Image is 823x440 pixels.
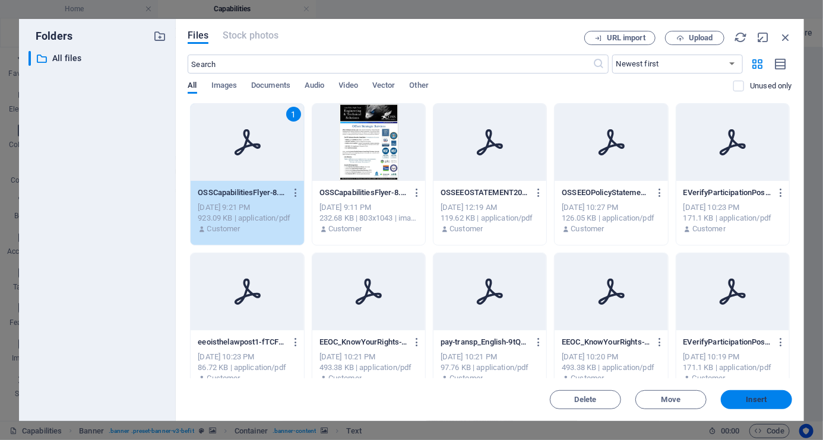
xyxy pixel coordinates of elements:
span: Documents [251,78,290,95]
p: EEOC_KnowYourRights-38uqCpc27qGtR1rI-GwYGg.pdf [562,337,650,347]
div: 119.62 KB | application/pdf [441,213,539,224]
p: OSSEEOPolicyStatement-L5erQXmh1p73C_Xko2Wn_Q.pdf [562,187,650,198]
div: [DATE] 10:21 PM [319,352,418,362]
span: Files [188,28,208,43]
div: ​ [29,51,31,66]
p: EVerifyParticipationPoster-fbsRdesuWAYtLZj4zxGzFw.pdf [683,337,771,347]
p: Customer [207,373,240,384]
span: Audio [305,78,324,95]
div: 171.1 KB | application/pdf [683,213,782,224]
div: 493.38 KB | application/pdf [319,362,418,373]
i: Close [779,31,792,44]
div: 86.72 KB | application/pdf [198,362,296,373]
span: Upload [689,34,713,42]
button: Delete [550,390,621,409]
p: pay-transp_English-9tQJV9vF7nAKGbeG1v_aag.pdf [441,337,528,347]
p: Customer [450,224,483,234]
div: [DATE] 10:23 PM [683,202,782,213]
span: Images [211,78,238,95]
button: URL import [584,31,656,45]
p: Folders [29,28,72,44]
div: [DATE] 10:20 PM [562,352,660,362]
i: Minimize [756,31,770,44]
p: Customer [571,373,604,384]
span: URL import [607,34,645,42]
div: 126.05 KB | application/pdf [562,213,660,224]
span: Move [661,396,680,403]
p: OSSCapabilitiesFlyer-8.5x11-202509pic-zIQp9Am0X-xEp0TN6yzPxw.jpg [319,187,407,198]
p: OSSEEOSTATEMENT2025-hvyLiDDkjf_bVG66Yba1fw.pdf [441,187,528,198]
span: Insert [746,396,767,403]
p: All files [52,52,145,65]
p: OSSCapabilitiesFlyer-8.5x11-202509CMMC-FzMYQv51bisgtFKjikx6jQ.pdf [198,187,286,198]
p: Displays only files that are not in use on the website. Files added during this session can still... [750,81,792,91]
div: [DATE] 10:21 PM [441,352,539,362]
i: Create new folder [153,30,166,43]
p: EEOC_KnowYourRights-bG86-AfhmWrjNmTbpAjffw.pdf [319,337,407,347]
div: 97.76 KB | application/pdf [441,362,539,373]
span: All [188,78,197,95]
input: Search [188,55,593,74]
p: Customer [692,373,726,384]
div: [DATE] 9:11 PM [319,202,418,213]
span: Other [410,78,429,95]
p: Customer [450,373,483,384]
div: [DATE] 12:19 AM [441,202,539,213]
button: Upload [665,31,724,45]
p: eeoisthelawpost1-fTCFC4fnlKjD7-2oCFWBUA.pdf [198,337,286,347]
p: Customer [692,224,726,234]
button: Move [635,390,707,409]
div: [DATE] 10:27 PM [562,202,660,213]
p: EVerifyParticipationPoster-Ht9EXKGLwBSpJhAhhxYrLQ.pdf [683,187,771,198]
div: [DATE] 10:23 PM [198,352,296,362]
span: Delete [575,396,597,403]
div: 493.38 KB | application/pdf [562,362,660,373]
div: 171.1 KB | application/pdf [683,362,782,373]
div: 232.68 KB | 803x1043 | image/jpeg [319,213,418,224]
p: Customer [571,224,604,234]
span: This file type is not supported by this element [223,28,278,43]
p: Customer [328,373,362,384]
div: 1 [286,107,301,122]
div: 923.09 KB | application/pdf [198,213,296,224]
p: Customer [328,224,362,234]
span: Video [339,78,358,95]
button: Insert [721,390,792,409]
i: Reload [734,31,747,44]
p: Customer [207,224,240,234]
div: [DATE] 9:21 PM [198,202,296,213]
div: [DATE] 10:19 PM [683,352,782,362]
span: Vector [372,78,395,95]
